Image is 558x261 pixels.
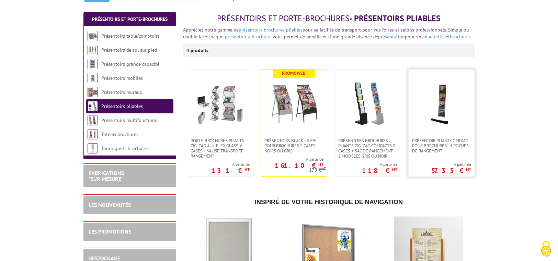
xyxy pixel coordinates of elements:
a: LES NOUVEAUTÉS [89,201,131,208]
b: Promoweb [282,70,306,76]
img: Totems brochures [88,129,98,139]
span: A partir de [431,162,471,167]
a: Présentoirs brochures pliants Zig-Zag compacts 5 cases + sac de rangement - 2 Modèles Gris ou Noir [335,138,401,159]
a: Présentoirs multifonctions [101,117,157,123]
span: Présentoirs et Porte-brochures [217,13,350,24]
span: Présentoirs Black-Line® pour brochures 5 Cases - Noirs ou Gris [264,138,323,153]
a: présentoirs brochures pliables [239,27,303,33]
sup: HT [466,166,471,172]
img: Présentoirs table/comptoirs [88,31,98,41]
img: Présentoirs muraux [88,87,98,97]
a: Totems brochures [101,131,138,137]
a: Présentoir pliant compact pour brochures - 4 poches de rangement [409,138,475,153]
a: présentation [378,34,405,40]
span: Présentoir pliant compact pour brochures - 4 poches de rangement [412,138,471,153]
sup: HT [321,166,326,171]
h1: - Présentoirs pliables [183,14,475,23]
a: Présentoirs et Porte-brochures [92,16,168,22]
sup: HT [318,161,323,167]
span: Inspiré de votre historique de navigation [255,199,403,206]
a: Présentoirs grande capacité [101,61,159,67]
span: A partir de [261,157,323,162]
a: Tourniquets brochures [101,145,149,151]
a: Présentoirs Black-Line® pour brochures 5 Cases - Noirs ou Gris [261,138,327,153]
p: 179 € [309,167,326,173]
font: Appréciez notre gamme de pour sa facilité de transport pour vos foires et salons professionnels. ... [183,27,472,40]
a: FABRICATIONS"Sur Mesure" [89,170,124,183]
span: A partir de [211,162,250,167]
a: Porte-Brochures pliants ZIG-ZAG Alu-Plexiglass, 6 cases + valise transport rangement [187,138,253,159]
a: Présentoirs pliables [101,103,143,109]
a: LES PROMOTIONS [89,228,131,235]
p: 118 € [362,169,397,173]
img: Tourniquets brochures [88,143,98,153]
a: plaquettes [423,34,446,40]
span: Porte-Brochures pliants ZIG-ZAG Alu-Plexiglass, 6 cases + valise transport rangement [191,138,250,159]
img: Porte-Brochures pliants ZIG-ZAG Alu-Plexiglass, 6 cases + valise transport rangement [196,80,244,128]
img: Présentoirs de sol sur pied [88,45,98,55]
p: 131 € [211,169,250,173]
a: Présentoirs mobiles [101,75,143,81]
p: 161.10 € [275,163,323,167]
a: Présentoirs de sol sur pied [101,47,157,53]
img: Présentoirs pliables [88,101,98,111]
a: brochures [450,34,471,40]
img: Présentoirs multifonctions [88,115,98,125]
img: Présentoir pliant compact pour brochures - 4 poches de rangement [418,80,466,128]
p: 57.35 € [431,169,471,173]
sup: HT [392,166,397,172]
img: Présentoirs grande capacité [88,59,98,69]
span: Présentoirs brochures pliants Zig-Zag compacts 5 cases + sac de rangement - 2 Modèles Gris ou Noir [338,138,397,159]
img: Présentoirs mobiles [88,73,98,83]
span: A partir de [362,162,397,167]
button: Cookies (fenêtre modale) [534,238,558,261]
img: Cookies (fenêtre modale) [537,240,555,258]
sup: HT [244,166,250,172]
p: 4 produits [186,43,212,57]
a: Présentoirs muraux [101,89,142,95]
a: Présentoirs table/comptoirs [101,33,160,39]
img: Présentoirs brochures pliants Zig-Zag compacts 5 cases + sac de rangement - 2 Modèles Gris ou Noir [344,80,392,128]
a: présentoir à brochures [225,34,273,40]
img: Présentoirs Black-Line® pour brochures 5 Cases - Noirs ou Gris [270,80,318,128]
